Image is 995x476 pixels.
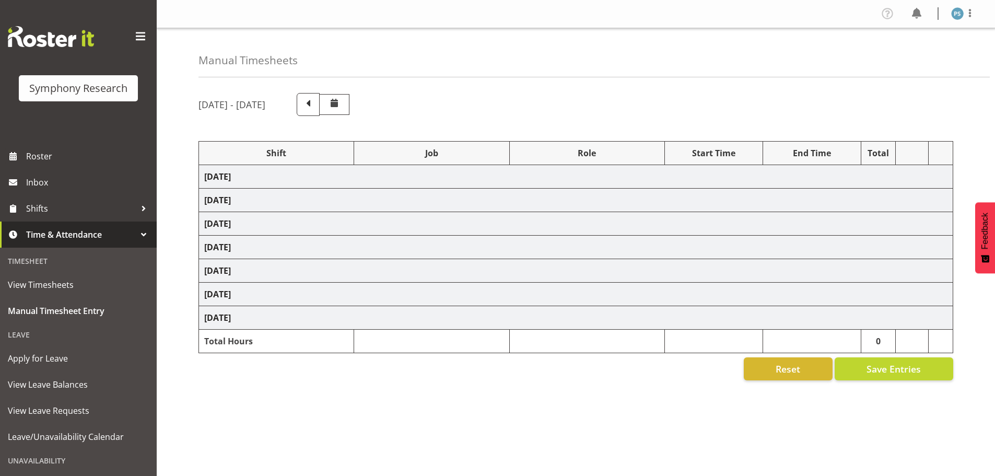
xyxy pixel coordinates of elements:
td: [DATE] [199,212,953,236]
span: Save Entries [867,362,921,376]
a: Manual Timesheet Entry [3,298,154,324]
div: Leave [3,324,154,345]
td: [DATE] [199,283,953,306]
td: [DATE] [199,165,953,189]
td: [DATE] [199,189,953,212]
a: View Leave Balances [3,371,154,398]
img: Rosterit website logo [8,26,94,47]
td: 0 [861,330,896,353]
td: [DATE] [199,236,953,259]
div: Role [515,147,659,159]
button: Feedback - Show survey [975,202,995,273]
span: Reset [776,362,800,376]
td: [DATE] [199,259,953,283]
a: Apply for Leave [3,345,154,371]
td: [DATE] [199,306,953,330]
span: View Leave Requests [8,403,149,419]
span: Manual Timesheet Entry [8,303,149,319]
h5: [DATE] - [DATE] [198,99,265,110]
div: Total [867,147,891,159]
span: Time & Attendance [26,227,136,242]
td: Total Hours [199,330,354,353]
a: View Timesheets [3,272,154,298]
img: paul-s-stoneham1982.jpg [951,7,964,20]
span: Apply for Leave [8,351,149,366]
div: Start Time [670,147,757,159]
span: Leave/Unavailability Calendar [8,429,149,445]
span: View Leave Balances [8,377,149,392]
span: Shifts [26,201,136,216]
div: Unavailability [3,450,154,471]
div: Timesheet [3,250,154,272]
span: Roster [26,148,151,164]
div: Symphony Research [29,80,127,96]
div: Job [359,147,504,159]
div: End Time [768,147,856,159]
span: Feedback [980,213,990,249]
a: Leave/Unavailability Calendar [3,424,154,450]
span: Inbox [26,175,151,190]
span: View Timesheets [8,277,149,293]
h4: Manual Timesheets [198,54,298,66]
a: View Leave Requests [3,398,154,424]
button: Save Entries [835,357,953,380]
button: Reset [744,357,833,380]
div: Shift [204,147,348,159]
